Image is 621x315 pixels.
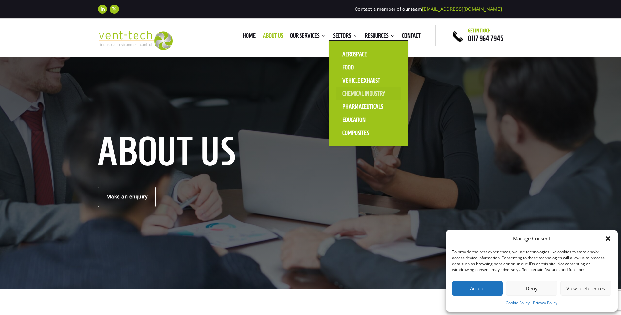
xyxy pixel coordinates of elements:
[605,235,611,242] div: Close dialog
[98,5,107,14] a: Follow on LinkedIn
[98,31,173,50] img: 2023-09-27T08_35_16.549ZVENT-TECH---Clear-background
[355,6,502,12] span: Contact a member of our team
[452,281,503,296] button: Accept
[290,33,326,41] a: Our Services
[506,299,530,307] a: Cookie Policy
[336,61,401,74] a: Food
[263,33,283,41] a: About us
[336,48,401,61] a: Aerospace
[513,235,550,243] div: Manage Consent
[336,100,401,113] a: Pharmaceuticals
[452,249,611,273] div: To provide the best experiences, we use technologies like cookies to store and/or access device i...
[560,281,611,296] button: View preferences
[243,33,256,41] a: Home
[468,28,491,33] span: Get in touch
[98,136,243,170] h1: About us
[533,299,557,307] a: Privacy Policy
[110,5,119,14] a: Follow on X
[422,6,502,12] a: [EMAIL_ADDRESS][DOMAIN_NAME]
[336,74,401,87] a: Vehicle Exhaust
[333,33,357,41] a: Sectors
[402,33,421,41] a: Contact
[336,126,401,139] a: Composites
[468,34,503,42] a: 0117 964 7945
[98,187,156,207] a: Make an enquiry
[365,33,395,41] a: Resources
[506,281,557,296] button: Deny
[336,87,401,100] a: Chemical Industry
[336,113,401,126] a: Education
